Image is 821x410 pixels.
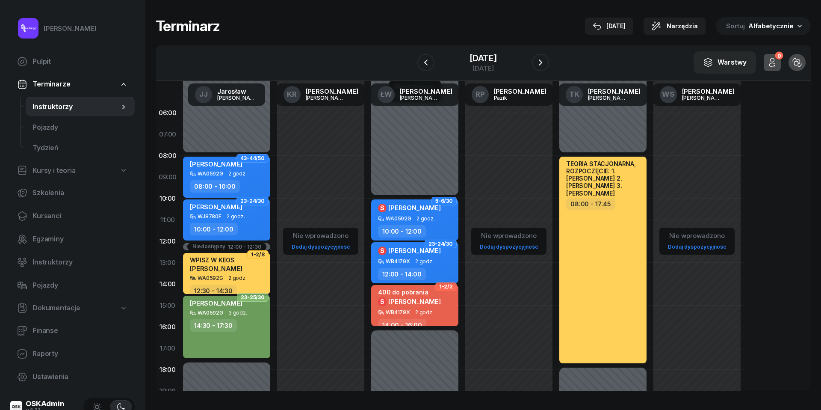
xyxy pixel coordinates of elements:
span: 2 godz. [416,216,435,222]
div: Nie wprowadzono [476,230,541,241]
div: [PERSON_NAME] [588,95,629,101]
div: Niedostępny [192,244,225,250]
div: 15:00 [156,295,180,316]
a: KR[PERSON_NAME][PERSON_NAME] [277,83,365,106]
span: 5-6/30 [435,200,453,202]
div: 14:00 [156,273,180,295]
div: WB4179X [386,309,410,315]
span: $ [380,299,384,305]
span: Finanse [32,325,128,336]
span: [PERSON_NAME] [388,247,441,255]
div: [PERSON_NAME] [44,23,96,34]
span: Alfabetycznie [748,22,794,30]
span: KR [287,91,297,98]
span: [PERSON_NAME] [388,297,441,306]
div: [PERSON_NAME] [400,88,452,95]
div: [DATE] [593,21,626,31]
span: Pojazdy [32,280,128,291]
div: 16:00 [156,316,180,338]
div: 12:00 [156,231,180,252]
div: Nie wprowadzono [664,230,729,241]
a: Instruktorzy [10,252,135,273]
a: ŁW[PERSON_NAME][PERSON_NAME] [371,83,459,106]
a: Raporty [10,344,135,364]
div: 12:00 - 14:00 [378,268,426,280]
a: Dodaj dyspozycyjność [476,242,541,252]
div: 10:00 [156,188,180,209]
div: WA0592G [198,310,223,315]
div: 17:00 [156,338,180,359]
span: [PERSON_NAME] [388,204,441,212]
a: Szkolenia [10,183,135,203]
div: 08:00 [156,145,180,166]
button: Narzędzia [644,18,706,35]
div: 07:00 [156,124,180,145]
div: Nie wprowadzono [288,230,353,241]
span: Pulpit [32,56,128,67]
a: Ustawienia [10,367,135,387]
a: TK[PERSON_NAME][PERSON_NAME] [559,83,647,106]
h1: Terminarz [156,18,220,34]
span: Kursy i teoria [32,165,76,176]
span: Narzędzia [667,21,698,31]
div: [PERSON_NAME] [217,95,258,101]
span: [PERSON_NAME] [190,160,242,168]
span: WS [662,91,674,98]
span: $ [380,205,384,211]
a: Dodaj dyspozycyjność [288,242,353,252]
div: 10:00 - 12:00 [190,223,238,235]
div: 08:00 - 17:45 [566,198,615,210]
span: [PERSON_NAME] [190,264,242,273]
span: Terminarze [32,79,70,90]
div: 400 do pobrania [378,288,441,296]
div: [PERSON_NAME] [588,88,641,95]
span: $ [380,248,384,254]
div: Pazik [494,95,535,101]
div: [PERSON_NAME] [306,95,347,101]
div: 08:00 - 10:00 [190,180,240,193]
button: [DATE] [585,18,633,35]
span: 23-24/30 [428,243,453,245]
span: 2 godz. [227,214,245,220]
button: Warstwy [694,51,756,74]
a: Pojazdy [26,117,135,138]
div: 13:00 [156,252,180,273]
div: 12:30 - 14:30 [190,285,237,297]
div: 10:00 - 12:00 [378,225,426,238]
a: Dokumentacja [10,298,135,318]
span: Kursanci [32,211,128,222]
div: 14:30 - 17:30 [190,319,237,332]
span: Dokumentacja [32,303,80,314]
span: Sortuj [726,21,747,32]
button: Niedostępny12:00 - 12:30 [192,244,261,250]
a: Finanse [10,321,135,341]
span: 23-24/30 [240,200,265,202]
a: JJJarosław[PERSON_NAME] [188,83,265,106]
span: 2 godz. [228,275,247,281]
div: 14:00 - 16:00 [378,319,426,331]
span: RP [475,91,485,98]
span: 23-25/30 [241,297,265,298]
div: [PERSON_NAME] [682,88,735,95]
span: ŁW [380,91,392,98]
a: RP[PERSON_NAME]Pazik [465,83,553,106]
span: 2 godz. [228,171,247,177]
a: WS[PERSON_NAME][PERSON_NAME] [653,83,741,106]
a: Dodaj dyspozycyjność [664,242,729,252]
div: OSKAdmin [26,400,65,407]
span: Szkolenia [32,187,128,199]
a: Instruktorzy [26,97,135,117]
a: Pojazdy [10,275,135,296]
div: 09:00 [156,166,180,188]
button: Nie wprowadzonoDodaj dyspozycyjność [288,229,353,254]
span: JJ [199,91,208,98]
span: Instruktorzy [32,101,119,113]
a: Kursy i teoria [10,161,135,181]
span: Ustawienia [32,371,128,383]
div: [PERSON_NAME] [400,95,441,101]
button: Nie wprowadzonoDodaj dyspozycyjność [476,229,541,254]
div: WPISZ W KEOS [190,256,242,264]
span: [PERSON_NAME] [190,299,242,307]
div: [PERSON_NAME] [494,88,546,95]
div: WB4179X [386,258,410,264]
